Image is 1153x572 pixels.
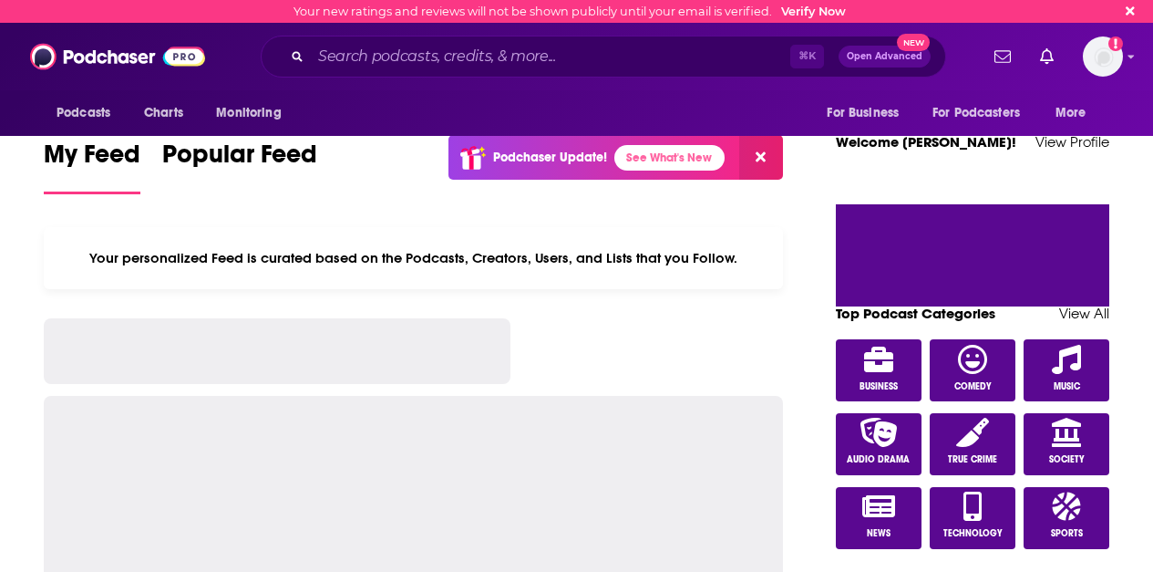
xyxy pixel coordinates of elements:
[203,96,304,130] button: open menu
[1043,96,1109,130] button: open menu
[839,46,931,68] button: Open AdvancedNew
[293,5,846,18] div: Your new ratings and reviews will not be shown publicly until your email is verified.
[311,42,790,71] input: Search podcasts, credits, & more...
[44,96,134,130] button: open menu
[144,100,183,126] span: Charts
[930,487,1015,549] a: Technology
[1055,100,1086,126] span: More
[30,39,205,74] img: Podchaser - Follow, Share and Rate Podcasts
[921,96,1046,130] button: open menu
[1059,305,1109,322] a: View All
[781,5,846,18] a: Verify Now
[948,454,997,465] span: True Crime
[827,100,899,126] span: For Business
[1083,36,1123,77] button: Show profile menu
[930,339,1015,401] a: Comedy
[867,528,890,539] span: News
[860,381,898,392] span: Business
[897,34,930,51] span: New
[790,45,824,68] span: ⌘ K
[493,150,607,165] p: Podchaser Update!
[261,36,946,78] div: Search podcasts, credits, & more...
[1108,36,1123,51] svg: Email not verified
[932,100,1020,126] span: For Podcasters
[987,41,1018,72] a: Show notifications dropdown
[44,139,140,181] span: My Feed
[930,413,1015,475] a: True Crime
[814,96,921,130] button: open menu
[1024,487,1109,549] a: Sports
[216,100,281,126] span: Monitoring
[1033,41,1061,72] a: Show notifications dropdown
[836,305,995,322] a: Top Podcast Categories
[132,96,194,130] a: Charts
[1054,381,1080,392] span: Music
[1083,36,1123,77] img: User Profile
[44,139,140,194] a: My Feed
[1024,413,1109,475] a: Society
[847,454,910,465] span: Audio Drama
[44,227,783,289] div: Your personalized Feed is curated based on the Podcasts, Creators, Users, and Lists that you Follow.
[847,52,922,61] span: Open Advanced
[1051,528,1083,539] span: Sports
[836,339,921,401] a: Business
[943,528,1003,539] span: Technology
[162,139,317,181] span: Popular Feed
[954,381,992,392] span: Comedy
[1049,454,1085,465] span: Society
[162,139,317,194] a: Popular Feed
[1083,36,1123,77] span: Logged in as celadonmarketing
[836,413,921,475] a: Audio Drama
[614,145,725,171] a: See What's New
[836,487,921,549] a: News
[57,100,110,126] span: Podcasts
[1035,133,1109,151] a: View Profile
[1024,339,1109,401] a: Music
[836,133,1016,151] a: Welcome [PERSON_NAME]!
